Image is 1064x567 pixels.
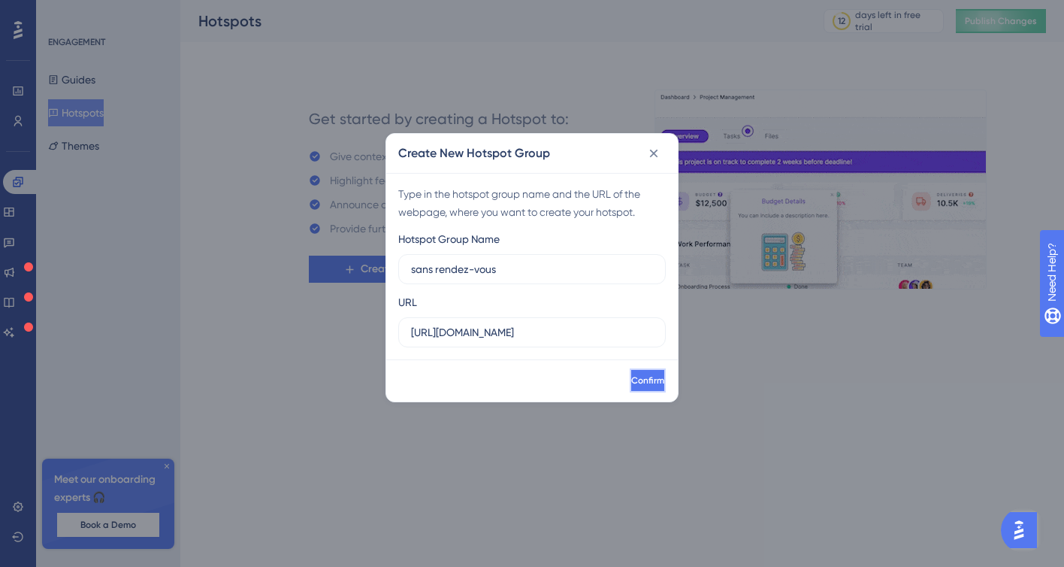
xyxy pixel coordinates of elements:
[398,185,666,221] div: Type in the hotspot group name and the URL of the webpage, where you want to create your hotspot.
[398,293,417,311] div: URL
[398,144,550,162] h2: Create New Hotspot Group
[411,261,653,277] input: How to Create
[631,374,664,387] span: Confirm
[411,324,653,341] input: https://www.example.com
[35,4,94,22] span: Need Help?
[1001,508,1046,553] iframe: UserGuiding AI Assistant Launcher
[398,230,500,248] div: Hotspot Group Name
